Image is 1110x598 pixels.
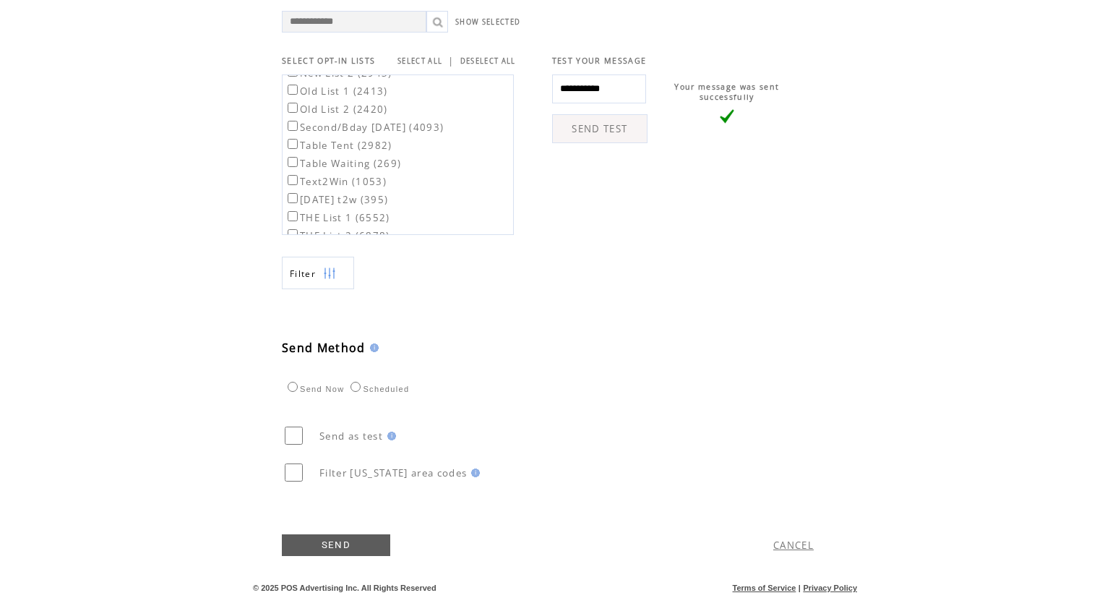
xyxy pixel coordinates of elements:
input: Second/Bday [DATE] (4093) [288,121,298,131]
a: SEND [282,534,390,556]
input: THE List 2 (6878) [288,229,298,239]
label: THE List 1 (6552) [285,211,390,224]
input: [DATE] t2w (395) [288,193,298,203]
input: Table Tent (2982) [288,139,298,149]
a: Privacy Policy [803,584,857,592]
input: Old List 2 (2420) [288,103,298,113]
label: Second/Bday [DATE] (4093) [285,121,444,134]
label: Table Tent (2982) [285,139,392,152]
label: Table Waiting (269) [285,157,401,170]
span: Your message was sent successfully [674,82,779,102]
span: Show filters [290,268,316,280]
label: Send Now [284,385,344,393]
span: | [799,584,801,592]
span: TEST YOUR MESSAGE [552,56,647,66]
img: filters.png [323,257,336,290]
label: THE List 2 (6878) [285,229,390,242]
span: Send as test [319,430,383,443]
span: Filter [US_STATE] area codes [319,466,467,479]
label: Scheduled [347,385,409,393]
a: DESELECT ALL [460,56,516,66]
input: Table Waiting (269) [288,157,298,167]
img: vLarge.png [720,109,734,124]
span: | [448,54,454,67]
a: Filter [282,257,354,289]
label: [DATE] t2w (395) [285,193,388,206]
input: Text2Win (1053) [288,175,298,185]
input: Old List 1 (2413) [288,85,298,95]
span: SELECT OPT-IN LISTS [282,56,375,66]
input: THE List 1 (6552) [288,211,298,221]
a: SELECT ALL [397,56,442,66]
label: Old List 1 (2413) [285,85,388,98]
label: Text2Win (1053) [285,175,387,188]
img: help.gif [383,432,396,440]
a: Terms of Service [733,584,796,592]
a: SEND TEST [552,114,647,143]
img: help.gif [467,469,480,477]
input: Scheduled [350,382,361,392]
a: SHOW SELECTED [455,17,520,27]
label: Old List 2 (2420) [285,103,388,116]
img: help.gif [366,343,379,352]
input: Send Now [288,382,298,392]
span: Send Method [282,340,366,356]
a: CANCEL [773,539,814,552]
span: © 2025 POS Advertising Inc. All Rights Reserved [253,584,436,592]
